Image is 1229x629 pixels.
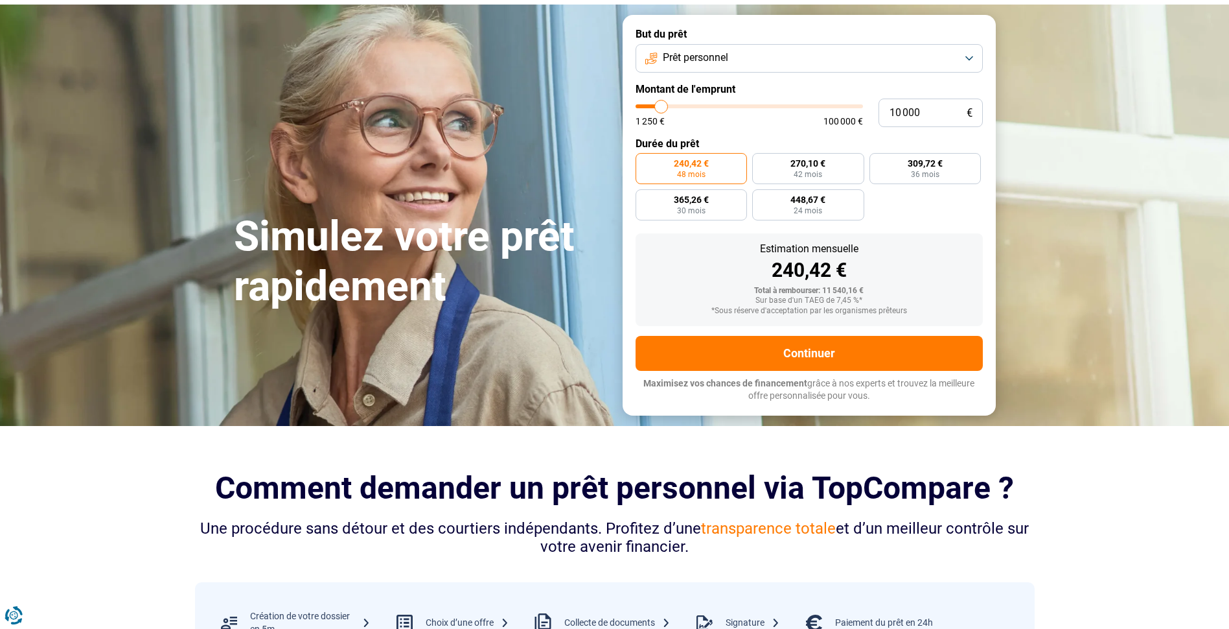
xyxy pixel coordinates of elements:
[646,296,972,305] div: Sur base d'un TAEG de 7,45 %*
[674,195,709,204] span: 365,26 €
[794,207,822,215] span: 24 mois
[636,28,983,40] label: But du prêt
[636,377,983,403] p: grâce à nos experts et trouvez la meilleure offre personnalisée pour vous.
[636,336,983,371] button: Continuer
[643,378,807,388] span: Maximisez vos chances de financement
[911,171,939,178] span: 36 mois
[677,207,706,215] span: 30 mois
[674,159,709,168] span: 240,42 €
[636,83,983,95] label: Montant de l'emprunt
[195,519,1035,557] div: Une procédure sans détour et des courtiers indépendants. Profitez d’une et d’un meilleur contrôle...
[195,470,1035,506] h2: Comment demander un prêt personnel via TopCompare ?
[663,51,728,65] span: Prêt personnel
[701,519,836,538] span: transparence totale
[636,44,983,73] button: Prêt personnel
[646,287,972,296] div: Total à rembourser: 11 540,16 €
[967,108,972,119] span: €
[677,171,706,178] span: 48 mois
[646,261,972,280] div: 240,42 €
[794,171,822,178] span: 42 mois
[646,307,972,316] div: *Sous réserve d'acceptation par les organismes prêteurs
[234,212,607,312] h1: Simulez votre prêt rapidement
[908,159,943,168] span: 309,72 €
[636,117,665,126] span: 1 250 €
[790,195,825,204] span: 448,67 €
[823,117,863,126] span: 100 000 €
[636,137,983,150] label: Durée du prêt
[646,244,972,254] div: Estimation mensuelle
[790,159,825,168] span: 270,10 €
